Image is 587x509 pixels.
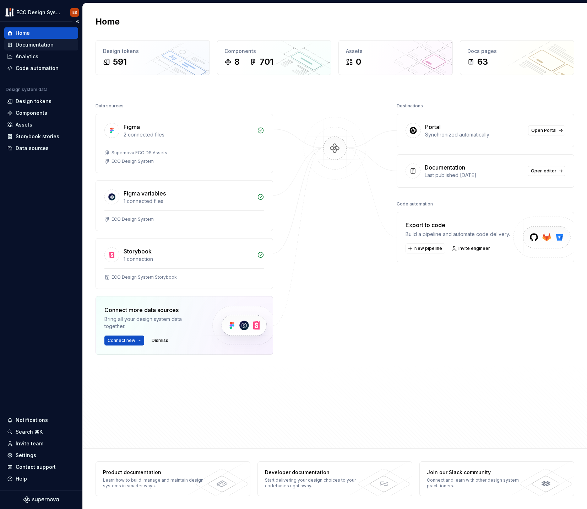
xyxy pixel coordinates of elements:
[531,168,556,174] span: Open editor
[427,477,528,489] div: Connect and learn with other design system practitioners.
[4,461,78,473] button: Contact support
[96,180,273,231] a: Figma variables1 connected filesECO Design System
[124,256,253,263] div: 1 connection
[338,40,453,75] a: Assets0
[16,428,43,435] div: Search ⌘K
[72,17,82,27] button: Collapse sidebar
[23,496,59,503] svg: Supernova Logo
[4,63,78,74] a: Code automation
[425,131,524,138] div: Synchronized automatically
[528,166,565,176] a: Open editor
[16,30,30,37] div: Home
[72,10,77,15] div: ES
[112,150,167,156] div: Supernova ECO DS Assets
[16,121,32,128] div: Assets
[356,56,361,68] div: 0
[260,56,273,68] div: 701
[96,101,124,111] div: Data sources
[124,198,253,205] div: 1 connected files
[104,336,144,345] button: Connect new
[257,461,412,496] a: Developer documentationStart delivering your design choices to your codebases right away.
[104,316,200,330] div: Bring all your design system data together.
[112,216,154,222] div: ECO Design System
[16,475,27,482] div: Help
[16,440,43,447] div: Invite team
[406,231,510,238] div: Build a pipeline and automate code delivery.
[425,163,465,172] div: Documentation
[427,469,528,476] div: Join our Slack community
[16,464,56,471] div: Contact support
[4,39,78,50] a: Documentation
[16,9,62,16] div: ECO Design System
[112,274,177,280] div: ECO Design System Storybook
[103,469,205,476] div: Product documentation
[265,469,366,476] div: Developer documentation
[96,16,120,27] h2: Home
[124,123,140,131] div: Figma
[103,48,202,55] div: Design tokens
[4,51,78,62] a: Analytics
[16,417,48,424] div: Notifications
[124,189,166,198] div: Figma variables
[531,128,556,133] span: Open Portal
[16,53,38,60] div: Analytics
[450,243,493,253] a: Invite engineer
[4,426,78,438] button: Search ⌘K
[96,238,273,289] a: Storybook1 connectionECO Design System Storybook
[217,40,331,75] a: Components8701
[16,65,59,72] div: Code automation
[6,87,48,92] div: Design system data
[4,27,78,39] a: Home
[234,56,240,68] div: 8
[113,56,127,68] div: 591
[124,247,152,256] div: Storybook
[4,107,78,119] a: Components
[16,98,51,105] div: Design tokens
[414,246,442,251] span: New pipeline
[460,40,574,75] a: Docs pages63
[4,450,78,461] a: Settings
[397,101,423,111] div: Destinations
[224,48,324,55] div: Components
[406,221,510,229] div: Export to code
[96,461,250,496] a: Product documentationLearn how to build, manage and maintain design systems in smarter ways.
[16,452,36,459] div: Settings
[4,96,78,107] a: Design tokens
[406,243,445,253] button: New pipeline
[265,477,366,489] div: Start delivering your design choices to your codebases right away.
[1,5,81,20] button: ECO Design SystemES
[108,338,135,343] span: Connect new
[419,461,574,496] a: Join our Slack communityConnect and learn with other design system practitioners.
[104,306,200,314] div: Connect more data sources
[4,414,78,426] button: Notifications
[4,438,78,449] a: Invite team
[528,125,565,135] a: Open Portal
[4,473,78,484] button: Help
[5,8,13,17] img: f0abbffb-d71d-4d32-b858-d34959bbcc23.png
[458,246,490,251] span: Invite engineer
[477,56,488,68] div: 63
[346,48,445,55] div: Assets
[425,123,441,131] div: Portal
[124,131,253,138] div: 2 connected files
[397,199,433,209] div: Code automation
[112,159,154,164] div: ECO Design System
[16,133,59,140] div: Storybook stories
[16,41,54,48] div: Documentation
[4,131,78,142] a: Storybook stories
[16,109,47,117] div: Components
[96,114,273,173] a: Figma2 connected filesSupernova ECO DS AssetsECO Design System
[103,477,205,489] div: Learn how to build, manage and maintain design systems in smarter ways.
[148,336,172,345] button: Dismiss
[467,48,567,55] div: Docs pages
[16,145,49,152] div: Data sources
[425,172,523,179] div: Last published [DATE]
[4,119,78,130] a: Assets
[4,143,78,154] a: Data sources
[152,338,168,343] span: Dismiss
[96,40,210,75] a: Design tokens591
